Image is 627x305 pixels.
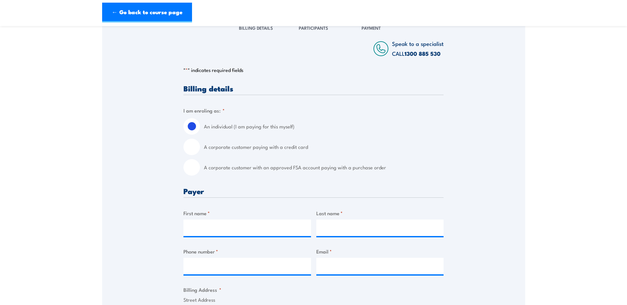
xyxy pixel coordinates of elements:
[183,107,225,114] legend: I am enroling as:
[316,248,444,255] label: Email
[299,24,328,31] span: Participants
[204,159,444,176] label: A corporate customer with an approved FSA account paying with a purchase order
[183,286,221,293] legend: Billing Address
[183,85,444,92] h3: Billing details
[183,187,444,195] h3: Payer
[102,3,192,22] a: ← Go back to course page
[183,296,444,304] label: Street Address
[405,49,441,58] a: 1300 885 530
[392,39,444,57] span: Speak to a specialist CALL
[362,24,381,31] span: Payment
[183,248,311,255] label: Phone number
[316,209,444,217] label: Last name
[239,24,273,31] span: Billing Details
[183,209,311,217] label: First name
[204,139,444,155] label: A corporate customer paying with a credit card
[183,67,444,73] p: " " indicates required fields
[204,118,444,135] label: An individual (I am paying for this myself)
